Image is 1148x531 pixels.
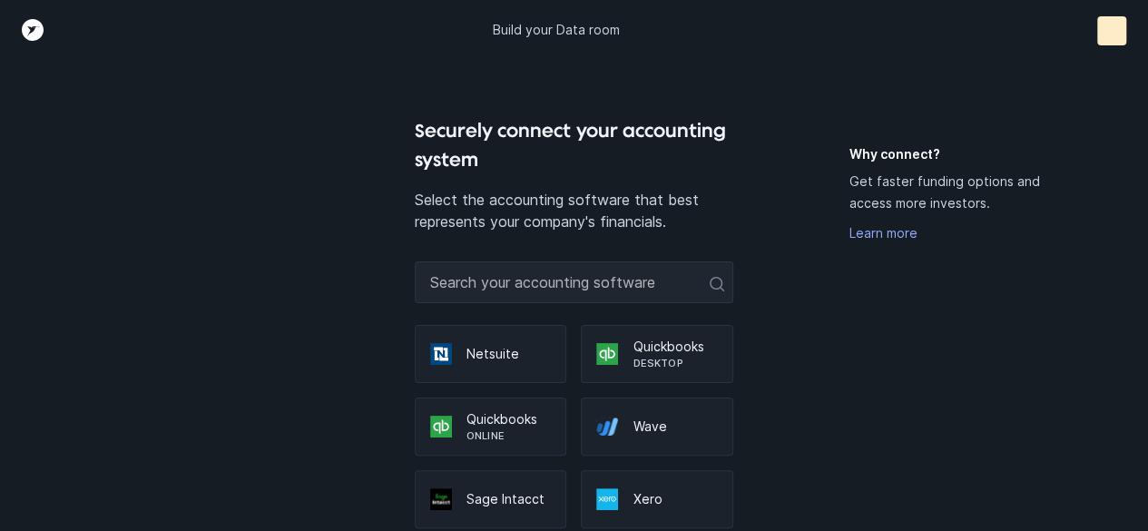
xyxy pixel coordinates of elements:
[581,325,733,383] div: QuickbooksDesktop
[633,418,718,436] p: Wave
[415,398,567,456] div: QuickbooksOnline
[633,490,718,508] p: Xero
[415,261,733,303] input: Search your accounting software
[849,171,1052,214] p: Get faster funding options and access more investors.
[466,490,552,508] p: Sage Intacct
[581,470,733,528] div: Xero
[415,189,733,232] p: Select the accounting software that best represents your company's financials.
[633,338,718,356] p: Quickbooks
[415,470,567,528] div: Sage Intacct
[849,145,1052,163] h5: Why connect?
[466,345,552,363] p: Netsuite
[849,225,917,241] a: Learn more
[415,116,733,174] h4: Securely connect your accounting system
[581,398,733,456] div: Wave
[493,21,620,39] p: Build your Data room
[415,325,567,383] div: Netsuite
[466,428,552,443] p: Online
[466,410,552,428] p: Quickbooks
[633,356,718,370] p: Desktop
